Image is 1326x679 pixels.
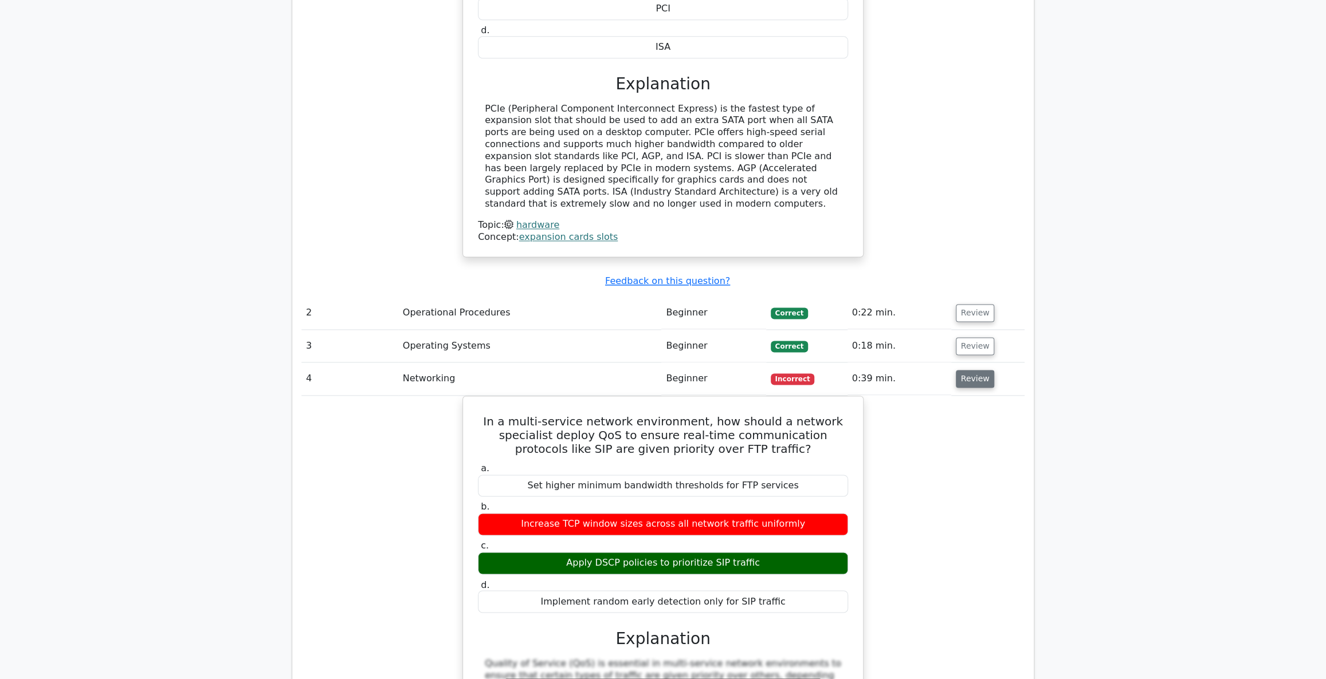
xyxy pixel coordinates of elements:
[301,297,398,329] td: 2
[481,540,489,551] span: c.
[771,341,808,352] span: Correct
[661,330,766,362] td: Beginner
[478,219,848,231] div: Topic:
[661,362,766,395] td: Beginner
[398,297,662,329] td: Operational Procedures
[485,74,841,94] h3: Explanation
[848,330,951,362] td: 0:18 min.
[398,330,662,362] td: Operating Systems
[771,373,815,385] span: Incorrect
[478,590,848,613] div: Implement random early detection only for SIP traffic
[481,501,489,512] span: b.
[478,36,848,58] div: ISA
[956,370,995,388] button: Review
[956,337,995,355] button: Review
[478,231,848,243] div: Concept:
[661,297,766,329] td: Beginner
[478,475,848,497] div: Set higher minimum bandwidth thresholds for FTP services
[481,463,489,473] span: a.
[485,629,841,648] h3: Explanation
[301,330,398,362] td: 3
[605,275,730,286] a: Feedback on this question?
[398,362,662,395] td: Networking
[481,25,489,35] span: d.
[481,579,489,590] span: d.
[478,513,848,535] div: Increase TCP window sizes across all network traffic uniformly
[485,103,841,210] div: PCIe (Peripheral Component Interconnect Express) is the fastest type of expansion slot that shoul...
[478,552,848,574] div: Apply DSCP policies to prioritize SIP traffic
[848,362,951,395] td: 0:39 min.
[519,231,618,242] a: expansion cards slots
[771,307,808,319] span: Correct
[477,414,849,456] h5: In a multi-service network environment, how should a network specialist deploy QoS to ensure real...
[516,219,559,230] a: hardware
[301,362,398,395] td: 4
[848,297,951,329] td: 0:22 min.
[956,304,995,322] button: Review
